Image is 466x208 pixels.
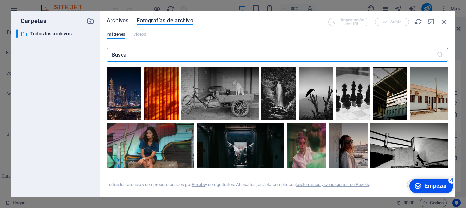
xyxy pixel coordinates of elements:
[27,8,50,13] font: Empezar
[107,182,192,187] font: Todos los archivos son proporcionados por
[133,32,146,37] font: Vídeos
[415,18,422,25] i: Recargar
[441,18,448,25] i: Cerca
[30,31,72,36] font: Todos los archivos
[21,17,46,24] font: Carpetas
[173,32,214,37] font: Pegar portapapeles
[192,182,205,187] a: Pexels
[137,17,193,24] font: Fotografías de archivo
[53,2,56,8] font: 4
[428,18,435,25] i: Minimizar
[107,32,125,37] font: Imágenes
[129,32,165,37] font: Añadir elementos
[87,17,94,25] i: Crear nueva carpeta
[205,182,296,187] font: y son gratuitos. Al usarlos, acepta cumplir con
[133,30,146,38] span: Este tipo de archivo no es compatible con este elemento
[12,3,56,18] div: Empezar Quedan 4 elementos, 20 % completado
[107,48,437,62] input: Buscar
[107,17,128,24] font: Archivos
[369,182,370,187] font: .
[296,182,369,187] a: los términos y condiciones de Pexels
